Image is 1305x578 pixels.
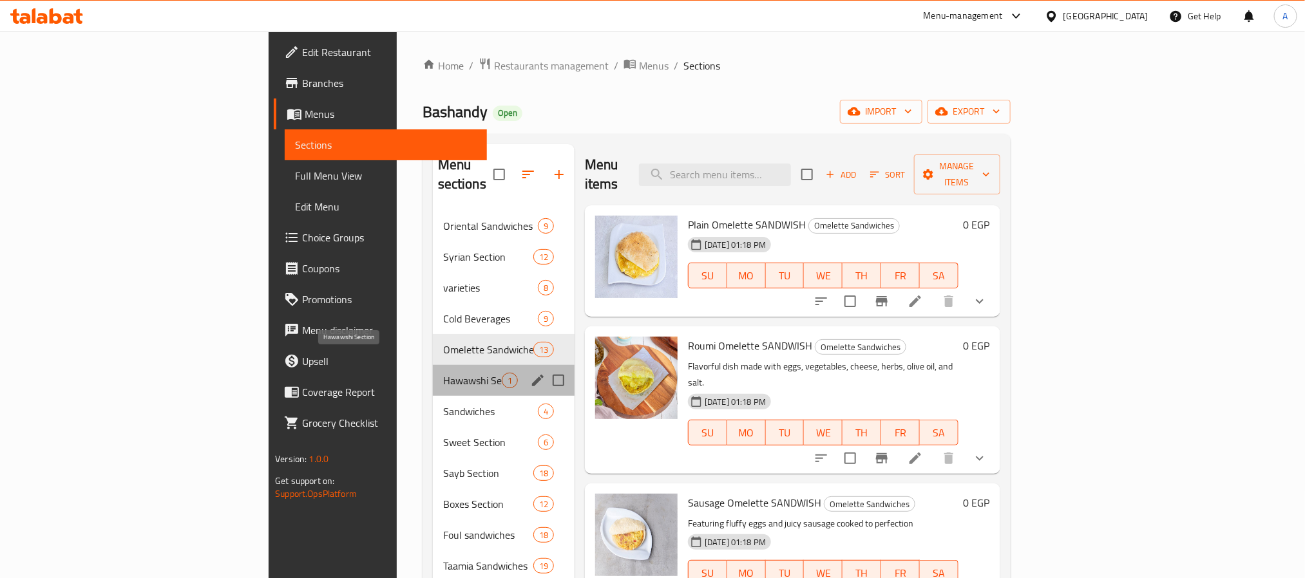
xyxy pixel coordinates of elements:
[928,100,1011,124] button: export
[443,342,533,357] span: Omelette Sandwiches
[423,97,488,126] span: Bashandy
[513,159,544,190] span: Sort sections
[538,311,554,326] div: items
[595,337,678,419] img: Roumi Omelette SANDWISH
[837,288,864,315] span: Select to update
[302,415,476,431] span: Grocery Checklist
[274,222,486,253] a: Choice Groups
[305,106,476,122] span: Menus
[866,443,897,474] button: Branch-specific-item
[274,37,486,68] a: Edit Restaurant
[815,339,906,355] div: Omelette Sandwiches
[848,424,876,442] span: TH
[538,406,553,418] span: 4
[302,292,476,307] span: Promotions
[423,57,1011,74] nav: breadcrumb
[486,161,513,188] span: Select all sections
[443,218,538,234] span: Oriental Sandwiches
[920,420,958,445] button: SA
[533,496,554,512] div: items
[502,373,518,388] div: items
[533,249,554,265] div: items
[302,44,476,60] span: Edit Restaurant
[285,129,486,160] a: Sections
[804,420,843,445] button: WE
[443,434,538,450] div: Sweet Section
[443,373,502,388] span: Hawawshi Section
[295,137,476,153] span: Sections
[809,266,837,285] span: WE
[433,241,575,272] div: Syrian Section12
[886,266,915,285] span: FR
[914,154,1000,194] button: Manage items
[862,165,914,185] span: Sort items
[843,420,881,445] button: TH
[837,445,864,472] span: Select to update
[806,443,837,474] button: sort-choices
[727,420,766,445] button: MO
[732,266,761,285] span: MO
[538,282,553,294] span: 8
[443,527,533,543] div: Foul sandwiches
[688,215,806,234] span: Plain Omelette SANDWISH
[881,263,920,288] button: FR
[502,375,517,387] span: 1
[443,249,533,265] div: Syrian Section
[688,516,958,532] p: Featuring fluffy eggs and juicy sausage cooked to perfection
[1283,9,1288,23] span: A
[433,427,575,458] div: Sweet Section6
[433,365,575,396] div: Hawawshi Section1edit
[534,344,553,356] span: 13
[688,420,727,445] button: SU
[585,155,624,194] h2: Menu items
[534,560,553,572] span: 19
[295,168,476,183] span: Full Menu View
[804,263,843,288] button: WE
[528,371,548,390] button: edit
[727,263,766,288] button: MO
[933,443,964,474] button: delete
[1063,9,1148,23] div: [GEOGRAPHIC_DATA]
[925,424,953,442] span: SA
[302,322,476,338] span: Menu disclaimer
[433,396,575,427] div: Sandwiches4
[824,167,859,182] span: Add
[538,218,554,234] div: items
[808,218,900,234] div: Omelette Sandwiches
[924,8,1003,24] div: Menu-management
[443,404,538,419] div: Sandwiches
[538,280,554,295] div: items
[881,420,920,445] button: FR
[443,496,533,512] div: Boxes Section
[766,263,805,288] button: TU
[870,167,906,182] span: Sort
[683,58,720,73] span: Sections
[700,239,771,251] span: [DATE] 01:18 PM
[302,353,476,369] span: Upsell
[443,465,533,481] span: Sayb Section
[443,311,538,326] span: Cold Beverages
[443,558,533,573] span: Taamia Sandwiches
[972,294,987,309] svg: Show Choices
[538,436,553,449] span: 6
[639,163,791,186] input: search
[843,263,881,288] button: TH
[275,485,357,502] a: Support.OpsPlatform
[443,280,538,295] div: varieties
[295,199,476,214] span: Edit Menu
[624,57,669,74] a: Menus
[275,451,307,467] span: Version:
[850,104,912,120] span: import
[595,494,678,576] img: Sausage Omelette SANDWISH
[274,98,486,129] a: Menus
[964,216,990,234] h6: 0 EGP
[824,497,915,512] span: Omelette Sandwiches
[840,100,922,124] button: import
[274,253,486,284] a: Coupons
[908,451,923,466] a: Edit menu item
[534,529,553,541] span: 18
[274,315,486,346] a: Menu disclaimer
